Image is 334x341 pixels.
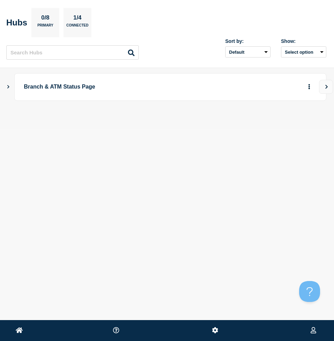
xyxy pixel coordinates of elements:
iframe: Help Scout Beacon - Open [299,281,320,302]
button: Show Connected Hubs [7,84,10,90]
input: Search Hubs [6,45,139,60]
p: Branch & ATM Status Page [24,81,276,93]
p: 0/8 [39,14,52,23]
button: Select option [281,46,326,58]
p: Connected [66,23,88,31]
select: Sort by [225,46,271,58]
button: View [319,80,333,94]
p: Primary [37,23,53,31]
div: Sort by: [225,38,271,44]
h2: Hubs [6,18,27,28]
button: More actions [305,81,314,93]
div: Show: [281,38,326,44]
p: 1/4 [71,14,84,23]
